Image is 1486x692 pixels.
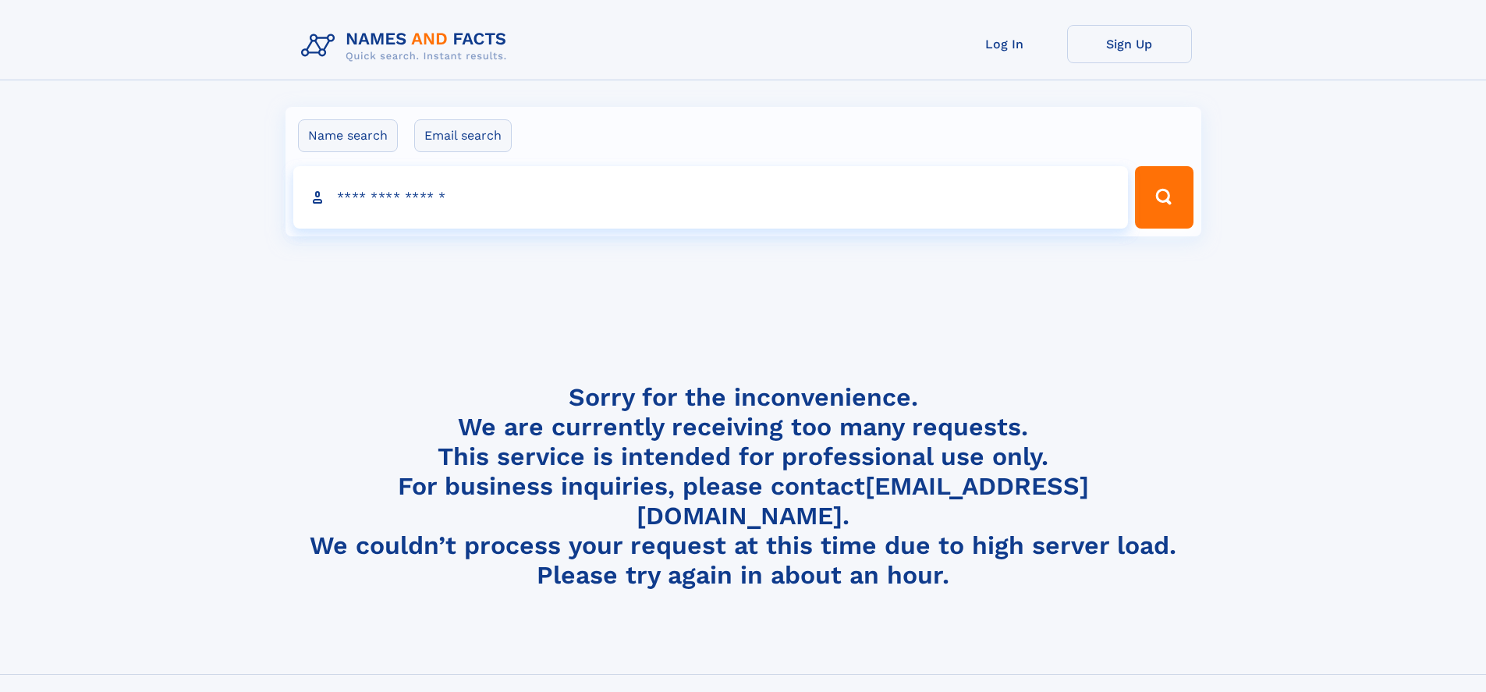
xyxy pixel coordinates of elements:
[637,471,1089,531] a: [EMAIL_ADDRESS][DOMAIN_NAME]
[1067,25,1192,63] a: Sign Up
[295,25,520,67] img: Logo Names and Facts
[942,25,1067,63] a: Log In
[295,382,1192,591] h4: Sorry for the inconvenience. We are currently receiving too many requests. This service is intend...
[293,166,1129,229] input: search input
[298,119,398,152] label: Name search
[414,119,512,152] label: Email search
[1135,166,1193,229] button: Search Button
